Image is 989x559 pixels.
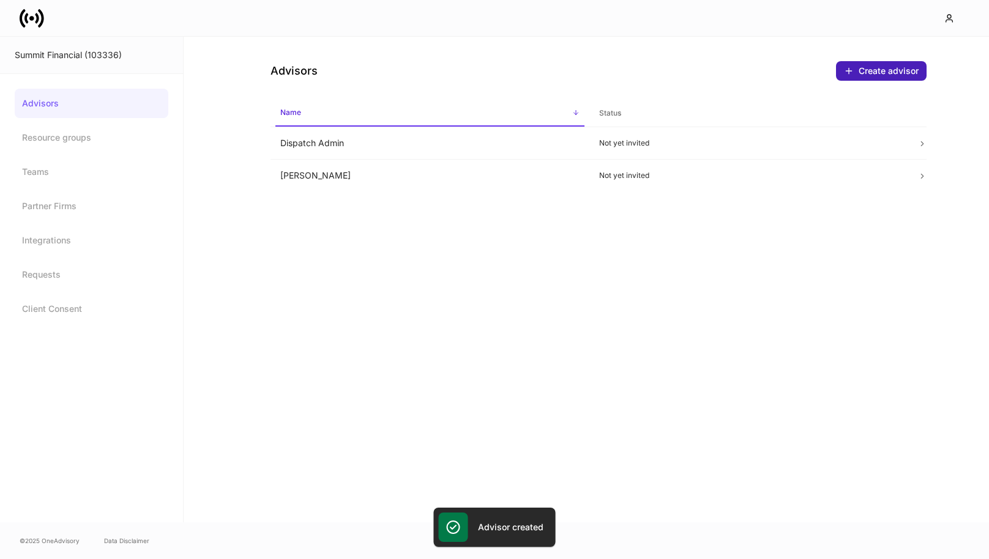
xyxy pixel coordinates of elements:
a: Partner Firms [15,191,168,221]
a: Resource groups [15,123,168,152]
a: Requests [15,260,168,289]
a: Advisors [15,89,168,118]
a: Teams [15,157,168,187]
a: Client Consent [15,294,168,324]
p: Not yet invited [599,171,898,180]
h5: Advisor created [478,521,543,533]
h6: Name [280,106,301,118]
a: Data Disclaimer [104,536,149,546]
span: Status [594,101,903,126]
td: Dispatch Admin [271,127,589,160]
h6: Status [599,107,621,119]
button: Create advisor [836,61,927,81]
span: Name [275,100,584,127]
a: Integrations [15,226,168,255]
span: © 2025 OneAdvisory [20,536,80,546]
div: Summit Financial (103336) [15,49,168,61]
div: Create advisor [859,65,919,77]
p: Not yet invited [599,138,898,148]
h4: Advisors [271,64,318,78]
td: [PERSON_NAME] [271,160,589,192]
